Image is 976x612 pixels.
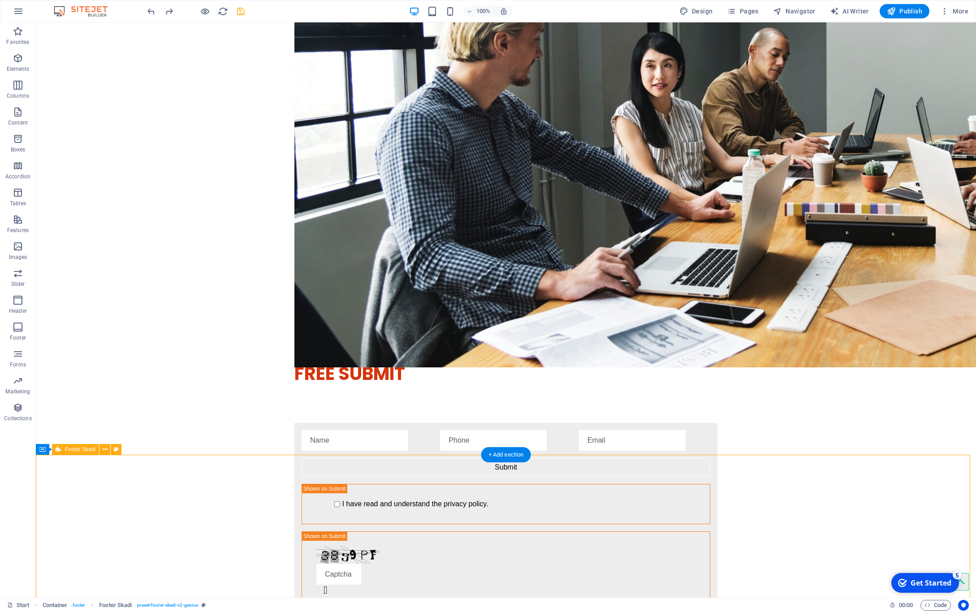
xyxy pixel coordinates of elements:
[146,6,156,17] button: undo
[5,173,30,180] p: Accordion
[6,39,29,46] p: Favorites
[826,4,872,18] button: AI Writer
[10,200,26,207] p: Tables
[7,65,30,73] p: Elements
[676,4,717,18] div: Design (Ctrl+Alt+Y)
[890,600,913,611] h6: Session time
[10,334,26,341] p: Footer
[236,6,246,17] i: Save (Ctrl+S)
[676,4,717,18] button: Design
[905,602,907,608] span: :
[4,415,31,422] p: Collections
[10,361,26,368] p: Forms
[164,6,174,17] button: redo
[5,388,30,395] p: Marketing
[727,7,758,16] span: Pages
[723,4,762,18] button: Pages
[5,4,73,23] div: Get Started 5 items remaining, 0% complete
[202,603,206,608] i: This element is a customizable preset
[164,6,174,17] i: Redo: Change background (Ctrl+Y, ⌘+Y)
[71,600,86,611] span: . footer
[11,146,26,153] p: Boxes
[899,600,913,611] span: 00 00
[940,7,968,16] span: More
[7,600,30,611] a: Start
[217,6,228,17] button: reload
[11,280,25,288] p: Slider
[920,600,951,611] button: Code
[146,6,156,17] i: Undo: fixed ((true, null, null) -> (false, null, null)) (Ctrl+Z)
[52,6,119,17] img: Editor Logo
[481,447,531,462] div: + Add section
[830,7,869,16] span: AI Writer
[887,7,922,16] span: Publish
[500,7,508,15] i: On resize automatically adjust zoom level to fit chosen device.
[937,4,972,18] button: More
[135,600,198,611] span: . preset-footer-skadi-v2-genius
[7,227,29,234] p: Features
[476,6,491,17] h6: 100%
[463,6,495,17] button: 100%
[8,119,28,126] p: Content
[99,600,132,611] span: Click to select. Double-click to edit
[769,4,819,18] button: Navigator
[924,600,947,611] span: Code
[66,1,75,10] div: 5
[65,447,95,452] span: Footer Skadi
[679,7,713,16] span: Design
[43,600,206,611] nav: breadcrumb
[43,600,68,611] span: Click to select. Double-click to edit
[958,600,969,611] button: Usercentrics
[235,6,246,17] button: save
[9,307,27,315] p: Header
[7,92,29,99] p: Columns
[9,254,27,261] p: Images
[880,4,929,18] button: Publish
[24,9,65,18] div: Get Started
[773,7,816,16] span: Navigator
